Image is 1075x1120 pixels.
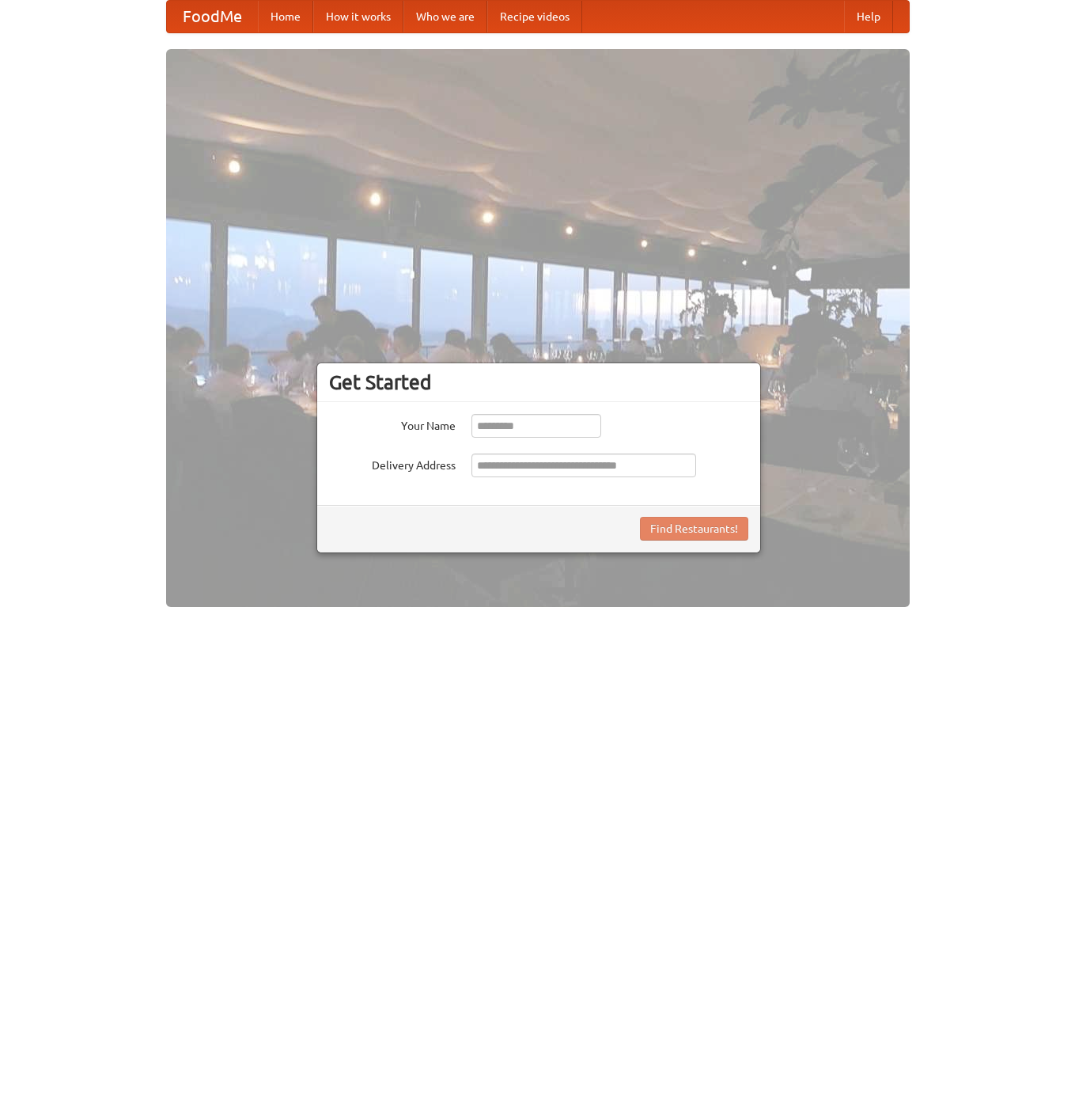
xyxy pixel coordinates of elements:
[329,414,456,434] label: Your Name
[167,1,258,32] a: FoodMe
[640,517,748,541] button: Find Restaurants!
[487,1,582,32] a: Recipe videos
[403,1,487,32] a: Who we are
[313,1,403,32] a: How it works
[258,1,313,32] a: Home
[329,370,748,394] h3: Get Started
[844,1,893,32] a: Help
[329,454,456,473] label: Delivery Address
